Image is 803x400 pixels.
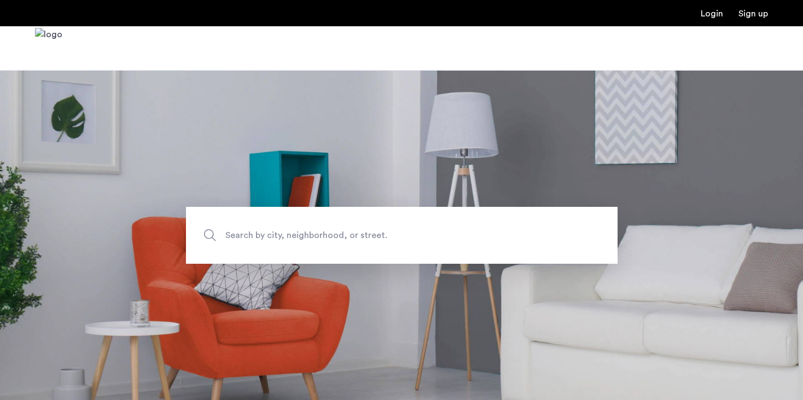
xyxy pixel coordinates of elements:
[35,28,62,69] a: Cazamio Logo
[738,9,768,18] a: Registration
[225,228,527,242] span: Search by city, neighborhood, or street.
[186,207,618,264] input: Apartment Search
[35,28,62,69] img: logo
[701,9,723,18] a: Login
